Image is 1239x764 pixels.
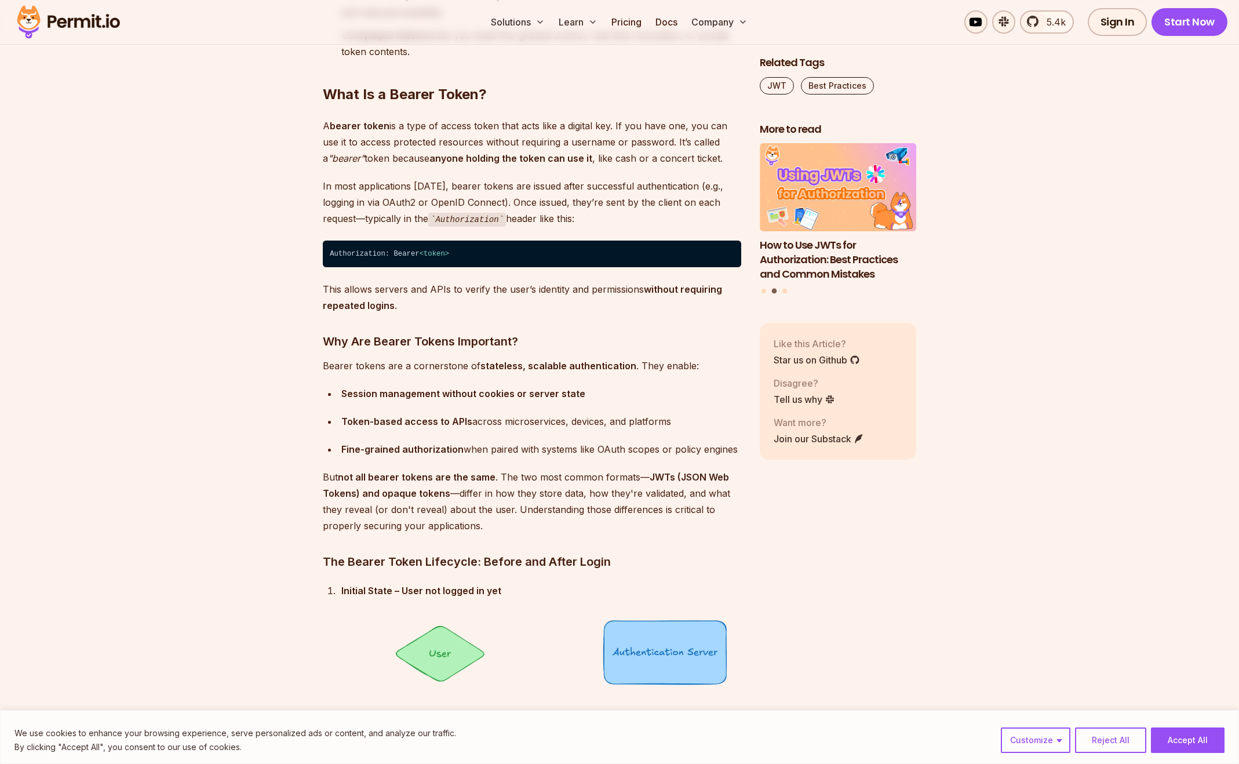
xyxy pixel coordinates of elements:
p: This allows servers and APIs to verify the user’s identity and permissions . [323,281,741,314]
strong: stateless, scalable authentication [480,360,636,372]
strong: Session management without cookies or server state [341,388,585,399]
div: across microservices, devices, and platforms [341,413,741,430]
button: Go to slide 3 [782,289,787,293]
button: Accept All [1151,727,1225,753]
button: Solutions [486,10,549,34]
a: Docs [651,10,682,34]
h3: Why Are Bearer Tokens Important? [323,332,741,351]
strong: Token-based access to APIs [341,416,472,427]
span: token [424,250,445,258]
li: 2 of 3 [760,144,916,282]
a: Star us on Github [774,353,860,367]
p: Want more? [774,416,864,430]
strong: not all bearer tokens are the same [338,471,495,483]
button: Company [687,10,752,34]
a: How to Use JWTs for Authorization: Best Practices and Common MistakesHow to Use JWTs for Authoriz... [760,144,916,282]
p: Bearer tokens are a cornerstone of . They enable: [323,358,741,374]
code: Authorization: Bearer [323,241,741,267]
a: Join our Substack [774,432,864,446]
button: Customize [1001,727,1070,753]
p: But . The two most common formats— —differ in how they store data, how they're validated, and wha... [323,469,741,534]
div: Posts [760,144,916,296]
a: Best Practices [801,77,874,94]
button: Learn [554,10,602,34]
img: How to Use JWTs for Authorization: Best Practices and Common Mistakes [760,144,916,232]
span: 5.4k [1040,15,1066,29]
button: Go to slide 1 [761,289,766,293]
em: "bearer" [328,152,365,164]
button: Go to slide 2 [772,289,777,294]
button: Reject All [1075,727,1146,753]
p: Disagree? [774,376,835,390]
p: A is a type of access token that acts like a digital key. If you have one, you can use it to acce... [323,118,741,166]
strong: JWTs (JSON Web Tokens) and opaque tokens [323,471,729,499]
p: We use cookies to enhance your browsing experience, serve personalized ads or content, and analyz... [14,726,456,740]
a: JWT [760,77,794,94]
h3: The Bearer Token Lifecycle: Before and After Login [323,552,741,571]
p: By clicking "Accept All", you consent to our use of cookies. [14,740,456,754]
strong: bearer token [330,120,389,132]
strong: without requiring repeated logins [323,283,722,311]
h3: How to Use JWTs for Authorization: Best Practices and Common Mistakes [760,238,916,281]
strong: Initial State – User not logged in yet [341,585,501,596]
a: Sign In [1088,8,1147,36]
h2: What Is a Bearer Token? [323,39,741,104]
code: Authorization [428,213,506,227]
h2: More to read [760,122,916,137]
a: Tell us why [774,392,835,406]
strong: Fine-grained authorization [341,443,464,455]
img: Permit logo [12,2,125,42]
h2: Related Tags [760,56,916,70]
div: when paired with systems like OAuth scopes or policy engines [341,441,741,457]
span: < > [420,250,449,258]
a: Start Now [1151,8,1227,36]
strong: anyone holding the token can use it [429,152,592,164]
p: In most applications [DATE], bearer tokens are issued after successful authentication (e.g., logg... [323,178,741,227]
p: Like this Article? [774,337,860,351]
a: 5.4k [1020,10,1074,34]
a: Pricing [607,10,646,34]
